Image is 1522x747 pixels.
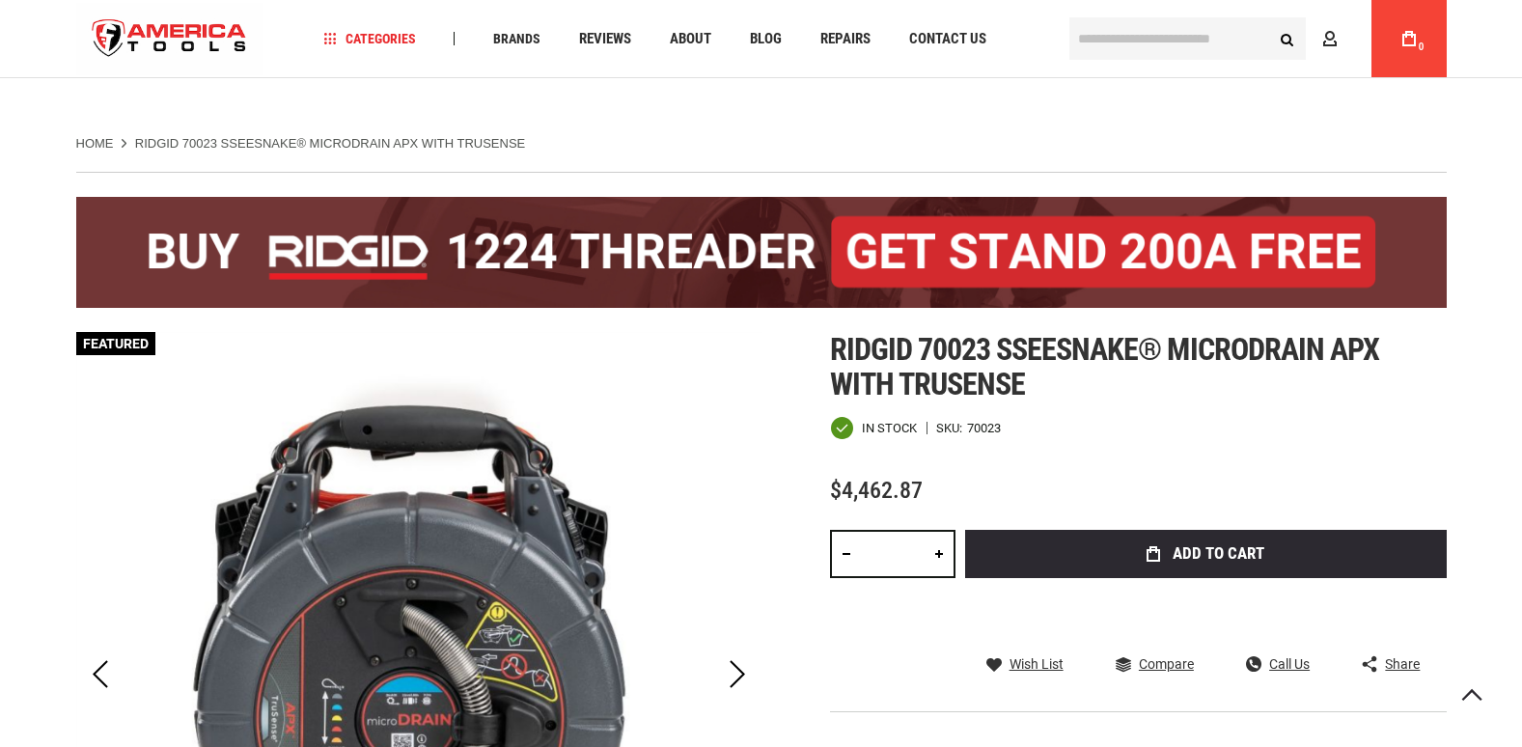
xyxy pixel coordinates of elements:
[1173,545,1264,562] span: Add to Cart
[76,135,114,152] a: Home
[986,655,1064,673] a: Wish List
[967,422,1001,434] div: 70023
[1269,20,1306,57] button: Search
[315,26,425,52] a: Categories
[76,3,263,75] a: store logo
[1419,41,1425,52] span: 0
[1116,655,1194,673] a: Compare
[484,26,549,52] a: Brands
[579,32,631,46] span: Reviews
[741,26,790,52] a: Blog
[493,32,540,45] span: Brands
[812,26,879,52] a: Repairs
[830,477,923,504] span: $4,462.87
[750,32,782,46] span: Blog
[76,3,263,75] img: America Tools
[661,26,720,52] a: About
[1139,657,1194,671] span: Compare
[830,331,1380,402] span: Ridgid 70023 sseesnake® microdrain apx with trusense
[76,197,1447,308] img: BOGO: Buy the RIDGID® 1224 Threader (26092), get the 92467 200A Stand FREE!
[862,422,917,434] span: In stock
[135,136,526,151] strong: RIDGID 70023 SSEESNAKE® MICRODRAIN APX WITH TRUSENSE
[965,530,1447,578] button: Add to Cart
[820,32,871,46] span: Repairs
[1246,655,1310,673] a: Call Us
[909,32,986,46] span: Contact Us
[1010,657,1064,671] span: Wish List
[570,26,640,52] a: Reviews
[1385,657,1420,671] span: Share
[900,26,995,52] a: Contact Us
[830,416,917,440] div: Availability
[936,422,967,434] strong: SKU
[670,32,711,46] span: About
[323,32,416,45] span: Categories
[1269,657,1310,671] span: Call Us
